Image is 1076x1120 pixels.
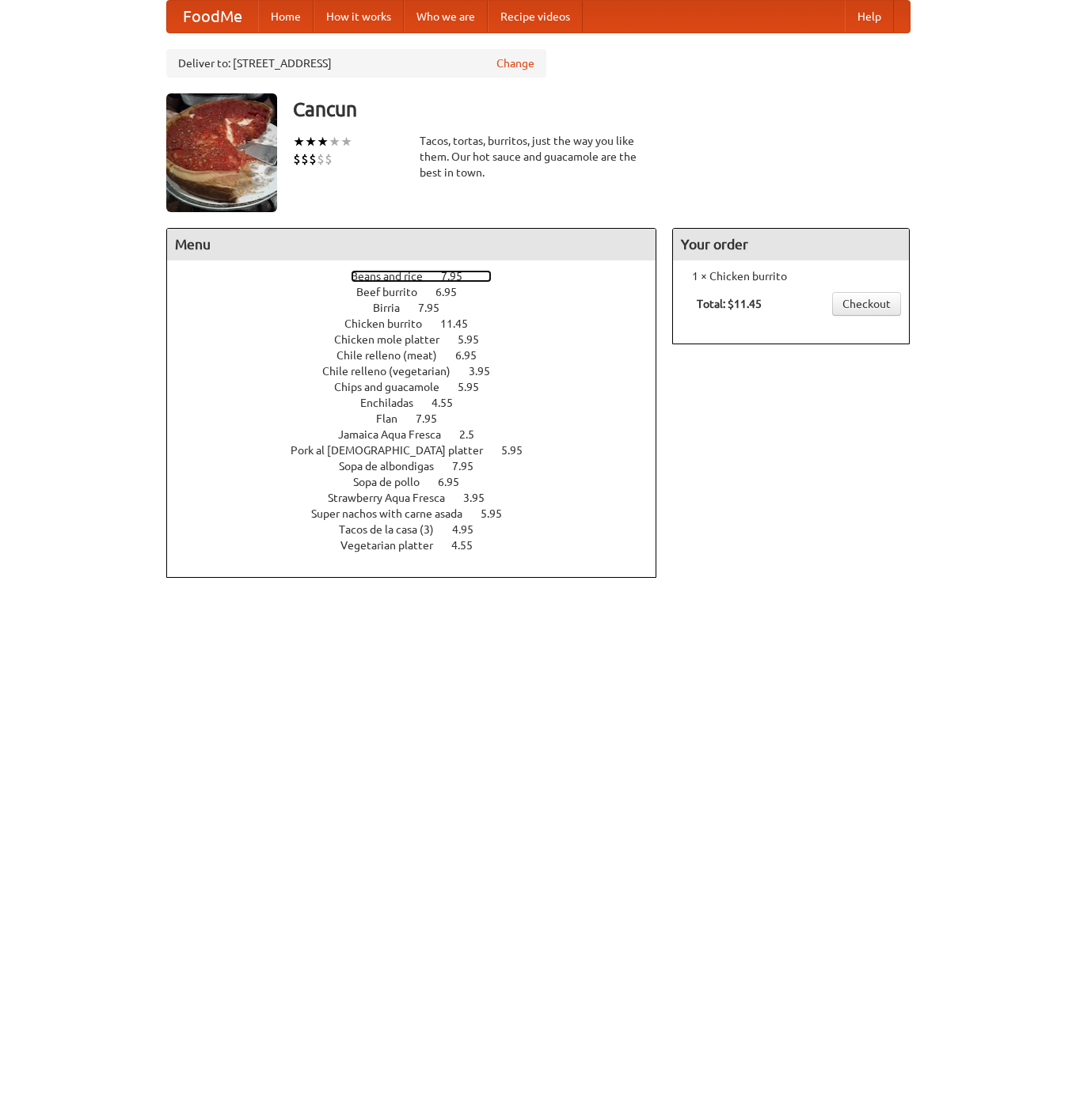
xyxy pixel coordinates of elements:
[376,412,413,425] span: Flan
[339,460,450,473] span: Sopa de albondigas
[339,523,503,536] a: Tacos de la casa (3) 4.95
[455,349,492,362] span: 6.95
[334,333,455,346] span: Chicken mole platter
[356,286,433,298] span: Beef burrito
[353,476,489,488] a: Sopa de pollo 6.95
[416,412,453,425] span: 7.95
[334,381,455,393] span: Chips and guacamole
[488,1,583,32] a: Recipe videos
[373,302,416,314] span: Birria
[376,412,466,425] a: Flan 7.95
[322,365,519,378] a: Chile relleno (vegetarian) 3.95
[334,333,508,346] a: Chicken mole platter 5.95
[420,133,657,180] div: Tacos, tortas, burritos, just the way you like them. Our hot sauce and guacamole are the best in ...
[293,150,301,168] li: $
[344,317,438,330] span: Chicken burrito
[432,397,469,409] span: 4.55
[336,349,506,362] a: Chile relleno (meat) 6.95
[309,150,317,168] li: $
[311,507,531,520] a: Super nachos with carne asada 5.95
[353,476,435,488] span: Sopa de pollo
[458,381,495,393] span: 5.95
[329,133,340,150] li: ★
[418,302,455,314] span: 7.95
[351,270,439,283] span: Beans and rice
[681,268,901,284] li: 1 × Chicken burrito
[166,93,277,212] img: angular.jpg
[459,428,490,441] span: 2.5
[167,1,258,32] a: FoodMe
[258,1,314,32] a: Home
[496,55,534,71] a: Change
[351,270,492,283] a: Beans and rice 7.95
[167,229,656,260] h4: Menu
[340,539,502,552] a: Vegetarian platter 4.55
[845,1,894,32] a: Help
[317,133,329,150] li: ★
[340,133,352,150] li: ★
[339,460,503,473] a: Sopa de albondigas 7.95
[435,286,473,298] span: 6.95
[438,476,475,488] span: 6.95
[451,539,489,552] span: 4.55
[673,229,909,260] h4: Your order
[338,428,504,441] a: Jamaica Aqua Fresca 2.5
[501,444,538,457] span: 5.95
[311,507,478,520] span: Super nachos with carne asada
[697,298,762,310] b: Total: $11.45
[340,539,449,552] span: Vegetarian platter
[832,292,901,316] a: Checkout
[469,365,506,378] span: 3.95
[293,93,911,125] h3: Cancun
[293,133,305,150] li: ★
[322,365,466,378] span: Chile relleno (vegetarian)
[344,317,497,330] a: Chicken burrito 11.45
[356,286,486,298] a: Beef burrito 6.95
[301,150,309,168] li: $
[360,397,482,409] a: Enchiladas 4.55
[317,150,325,168] li: $
[360,397,429,409] span: Enchiladas
[336,349,453,362] span: Chile relleno (meat)
[373,302,469,314] a: Birria 7.95
[404,1,488,32] a: Who we are
[291,444,552,457] a: Pork al [DEMOGRAPHIC_DATA] platter 5.95
[328,492,461,504] span: Strawberry Aqua Fresca
[440,317,484,330] span: 11.45
[291,444,499,457] span: Pork al [DEMOGRAPHIC_DATA] platter
[452,523,489,536] span: 4.95
[305,133,317,150] li: ★
[441,270,478,283] span: 7.95
[458,333,495,346] span: 5.95
[339,523,450,536] span: Tacos de la casa (3)
[328,492,514,504] a: Strawberry Aqua Fresca 3.95
[463,492,500,504] span: 3.95
[334,381,508,393] a: Chips and guacamole 5.95
[314,1,404,32] a: How it works
[452,460,489,473] span: 7.95
[338,428,457,441] span: Jamaica Aqua Fresca
[166,49,546,78] div: Deliver to: [STREET_ADDRESS]
[325,150,333,168] li: $
[481,507,518,520] span: 5.95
